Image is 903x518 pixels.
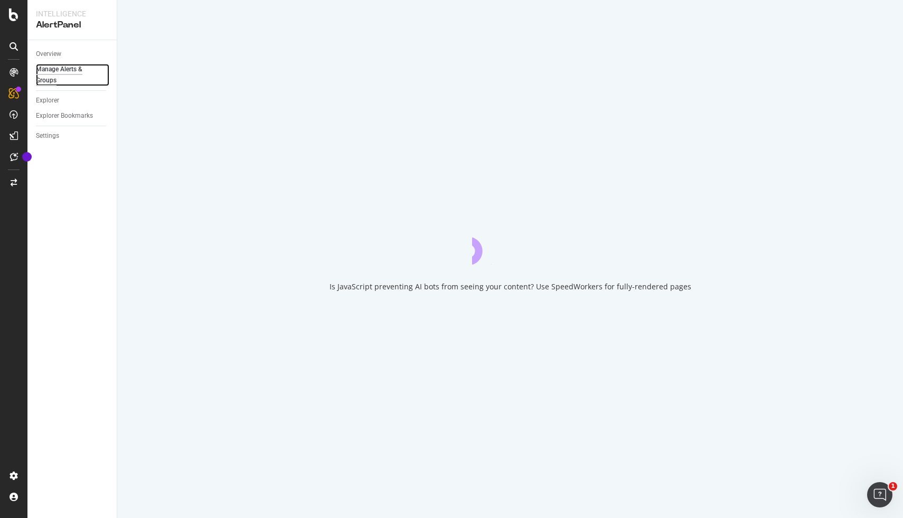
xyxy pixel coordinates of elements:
div: Explorer [36,95,59,106]
a: Explorer Bookmarks [36,110,109,121]
div: AlertPanel [36,19,108,31]
a: Overview [36,49,109,60]
div: Tooltip anchor [22,152,32,162]
a: Settings [36,130,109,142]
a: Manage Alerts & Groups [36,64,109,86]
div: Manage Alerts & Groups [36,64,99,86]
div: Intelligence [36,8,108,19]
a: Explorer [36,95,109,106]
div: Settings [36,130,59,142]
span: 1 [889,482,897,491]
div: Explorer Bookmarks [36,110,93,121]
div: animation [472,227,548,265]
iframe: Intercom live chat [867,482,892,507]
div: Overview [36,49,61,60]
div: Is JavaScript preventing AI bots from seeing your content? Use SpeedWorkers for fully-rendered pages [330,281,691,292]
